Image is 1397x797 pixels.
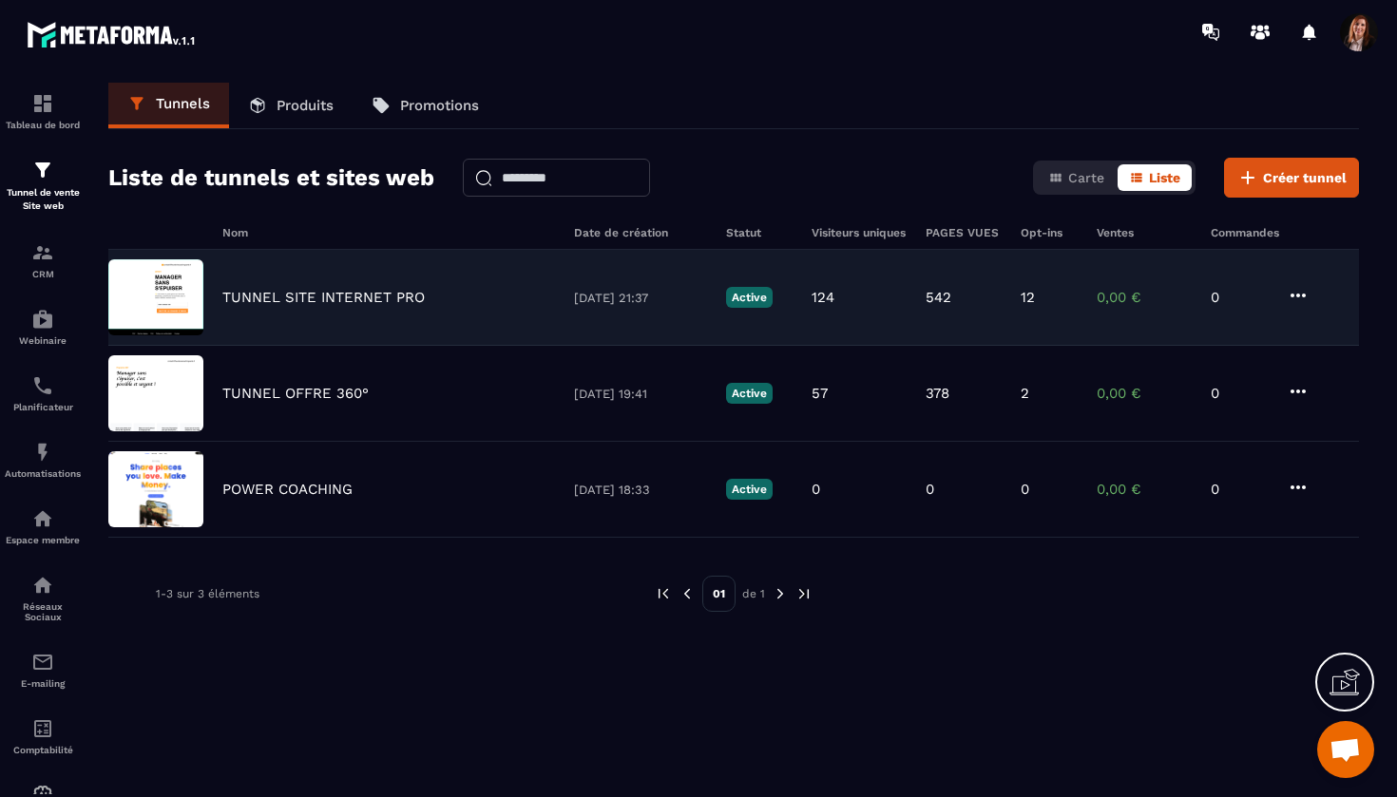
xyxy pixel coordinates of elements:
p: 0,00 € [1097,481,1192,498]
p: 0 [1211,289,1268,306]
p: Active [726,479,773,500]
a: Produits [229,83,353,128]
p: 12 [1021,289,1035,306]
span: Créer tunnel [1263,168,1347,187]
button: Créer tunnel [1224,158,1359,198]
p: TUNNEL SITE INTERNET PRO [222,289,425,306]
h6: Ventes [1097,226,1192,239]
p: 378 [926,385,949,402]
h6: Opt-ins [1021,226,1078,239]
h6: Commandes [1211,226,1279,239]
img: image [108,259,203,335]
a: formationformationTunnel de vente Site web [5,144,81,227]
a: social-networksocial-networkRéseaux Sociaux [5,560,81,636]
p: CRM [5,269,81,279]
img: formation [31,241,54,264]
span: Liste [1149,170,1180,185]
div: Ouvrir le chat [1317,721,1374,778]
button: Liste [1118,164,1192,191]
a: formationformationCRM [5,227,81,294]
a: Promotions [353,83,498,128]
img: image [108,355,203,431]
a: emailemailE-mailing [5,636,81,703]
p: 2 [1021,385,1029,402]
h6: Statut [726,226,793,239]
p: [DATE] 21:37 [574,291,707,305]
img: formation [31,159,54,181]
p: Automatisations [5,468,81,479]
a: Tunnels [108,83,229,128]
h6: Visiteurs uniques [812,226,907,239]
p: Tunnel de vente Site web [5,186,81,213]
p: 124 [812,289,834,306]
p: [DATE] 19:41 [574,387,707,401]
p: 542 [926,289,951,306]
p: [DATE] 18:33 [574,483,707,497]
span: Carte [1068,170,1104,185]
p: POWER COACHING [222,481,353,498]
img: social-network [31,574,54,597]
p: 0 [1021,481,1029,498]
p: Réseaux Sociaux [5,601,81,622]
img: automations [31,308,54,331]
p: Webinaire [5,335,81,346]
p: Active [726,383,773,404]
p: Active [726,287,773,308]
h6: Nom [222,226,555,239]
a: formationformationTableau de bord [5,78,81,144]
p: 0,00 € [1097,385,1192,402]
img: next [795,585,813,602]
p: Produits [277,97,334,114]
img: prev [679,585,696,602]
p: de 1 [742,586,765,601]
p: E-mailing [5,678,81,689]
img: formation [31,92,54,115]
p: Planificateur [5,402,81,412]
p: 0 [1211,385,1268,402]
p: 0 [812,481,820,498]
img: email [31,651,54,674]
p: Tunnels [156,95,210,112]
p: Espace membre [5,535,81,545]
a: schedulerschedulerPlanificateur [5,360,81,427]
img: prev [655,585,672,602]
p: 0 [926,481,934,498]
h6: PAGES VUES [926,226,1002,239]
button: Carte [1037,164,1116,191]
p: 1-3 sur 3 éléments [156,587,259,600]
h6: Date de création [574,226,707,239]
h2: Liste de tunnels et sites web [108,159,434,197]
img: automations [31,507,54,530]
a: automationsautomationsAutomatisations [5,427,81,493]
p: 0,00 € [1097,289,1192,306]
p: Comptabilité [5,745,81,755]
a: automationsautomationsEspace membre [5,493,81,560]
img: automations [31,441,54,464]
a: automationsautomationsWebinaire [5,294,81,360]
a: accountantaccountantComptabilité [5,703,81,769]
p: 57 [812,385,828,402]
p: 01 [702,576,736,612]
p: TUNNEL OFFRE 360° [222,385,369,402]
p: Promotions [400,97,479,114]
img: image [108,451,203,527]
p: 0 [1211,481,1268,498]
img: scheduler [31,374,54,397]
img: accountant [31,717,54,740]
img: logo [27,17,198,51]
img: next [772,585,789,602]
p: Tableau de bord [5,120,81,130]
